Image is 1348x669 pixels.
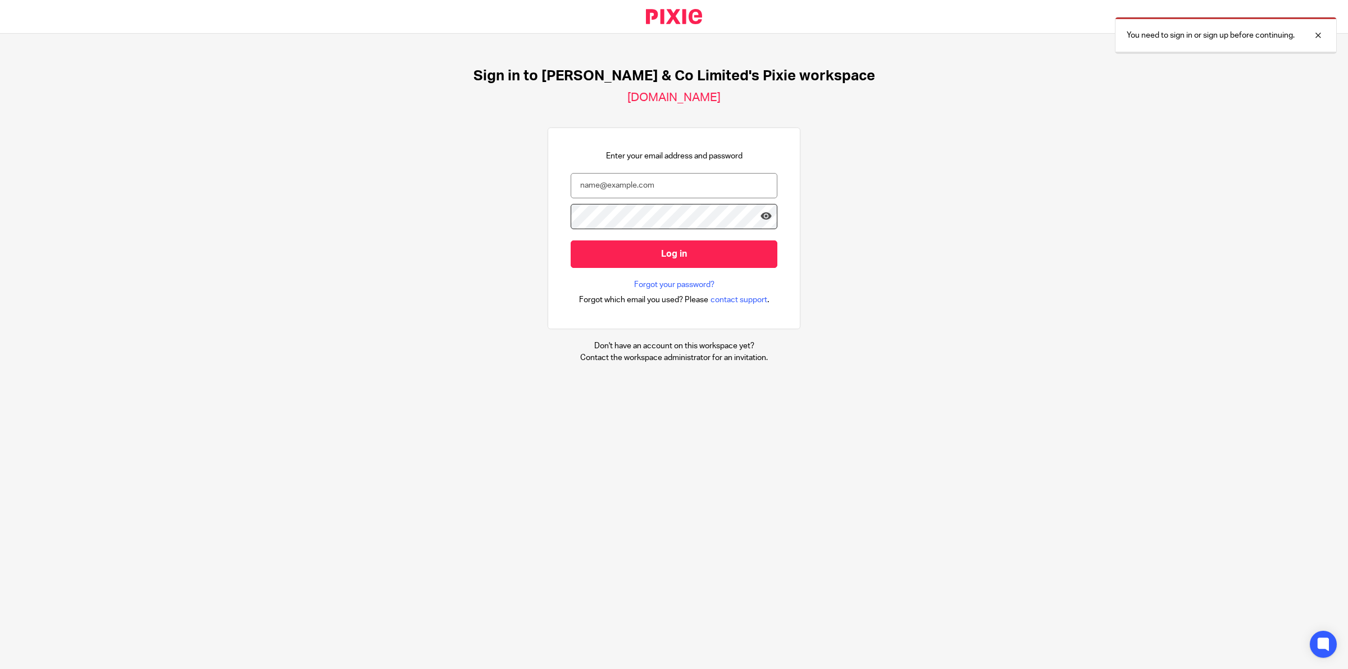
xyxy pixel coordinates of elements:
[473,67,875,85] h1: Sign in to [PERSON_NAME] & Co Limited's Pixie workspace
[1127,30,1295,41] p: You need to sign in or sign up before continuing.
[711,294,767,306] span: contact support
[579,293,769,306] div: .
[571,173,777,198] input: name@example.com
[634,279,714,290] a: Forgot your password?
[579,294,708,306] span: Forgot which email you used? Please
[580,340,768,352] p: Don't have an account on this workspace yet?
[571,240,777,268] input: Log in
[580,352,768,363] p: Contact the workspace administrator for an invitation.
[627,90,721,105] h2: [DOMAIN_NAME]
[606,151,743,162] p: Enter your email address and password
